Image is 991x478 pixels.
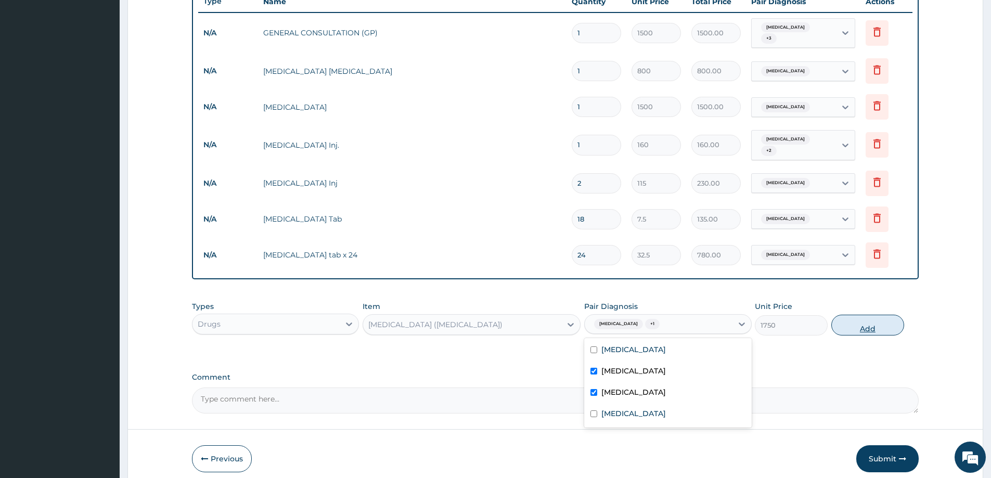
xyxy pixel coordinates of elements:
div: Chat with us now [54,58,175,72]
span: + 1 [645,319,660,329]
button: Submit [856,445,919,472]
td: N/A [198,174,258,193]
td: N/A [198,135,258,154]
button: Previous [192,445,252,472]
td: [MEDICAL_DATA] tab x 24 [258,244,567,265]
span: + 3 [761,33,777,44]
img: d_794563401_company_1708531726252_794563401 [19,52,42,78]
label: Item [363,301,380,312]
span: [MEDICAL_DATA] [761,102,810,112]
span: [MEDICAL_DATA] [761,250,810,260]
td: N/A [198,246,258,265]
td: N/A [198,210,258,229]
label: Types [192,302,214,311]
td: N/A [198,61,258,81]
div: Drugs [198,319,221,329]
span: [MEDICAL_DATA] [761,134,810,145]
td: [MEDICAL_DATA] [MEDICAL_DATA] [258,61,567,82]
td: [MEDICAL_DATA] Tab [258,209,567,229]
span: [MEDICAL_DATA] [761,178,810,188]
label: Comment [192,373,919,382]
label: [MEDICAL_DATA] [601,408,666,419]
td: [MEDICAL_DATA] Inj [258,173,567,193]
div: [MEDICAL_DATA] ([MEDICAL_DATA]) [368,319,503,330]
label: [MEDICAL_DATA] [601,344,666,355]
td: [MEDICAL_DATA] [258,97,567,118]
td: N/A [198,97,258,117]
td: [MEDICAL_DATA] Inj. [258,135,567,156]
label: Pair Diagnosis [584,301,638,312]
span: [MEDICAL_DATA] [761,22,810,33]
span: We're online! [60,131,144,236]
textarea: Type your message and hit 'Enter' [5,284,198,320]
span: [MEDICAL_DATA] [761,214,810,224]
button: Add [831,315,904,335]
span: [MEDICAL_DATA] [761,66,810,76]
span: [MEDICAL_DATA] [594,319,643,329]
label: Unit Price [755,301,792,312]
span: + 2 [761,146,777,156]
td: N/A [198,23,258,43]
label: [MEDICAL_DATA] [601,366,666,376]
label: [MEDICAL_DATA] [601,387,666,397]
div: Minimize live chat window [171,5,196,30]
td: GENERAL CONSULTATION (GP) [258,22,567,43]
